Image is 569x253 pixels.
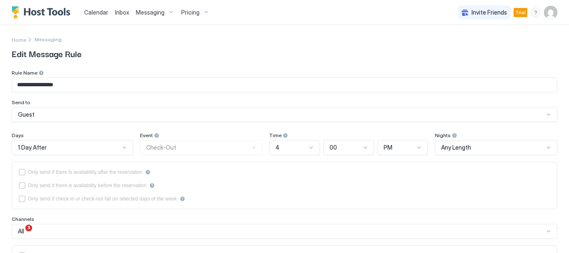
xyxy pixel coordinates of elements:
[84,9,108,16] span: Calendar
[19,182,550,189] div: beforeReservation
[8,225,28,245] iframe: Intercom live chat
[19,169,550,175] div: afterReservation
[12,99,30,105] span: Send to
[25,225,32,231] span: 3
[12,78,557,92] input: Input Field
[115,8,129,17] a: Inbox
[181,9,200,16] span: Pricing
[12,132,24,138] span: Days
[12,47,557,60] span: Edit Message Rule
[12,37,26,43] span: Home
[384,144,392,151] span: PM
[28,169,142,175] div: Only send if there is availability after the reservation
[35,36,62,43] div: Breadcrumb
[515,9,526,16] span: Trial
[19,195,550,202] div: isLimited
[269,132,282,138] span: Time
[472,9,507,16] span: Invite Friends
[84,8,108,17] a: Calendar
[136,9,165,16] span: Messaging
[531,8,541,18] div: menu
[115,9,129,16] span: Inbox
[12,35,26,44] a: Home
[329,144,337,151] span: 00
[12,216,34,222] span: Channels
[18,144,47,151] span: 1 Day After
[12,35,26,44] div: Breadcrumb
[28,183,147,188] div: Only send if there is availability before the reservation
[544,6,557,19] div: User profile
[12,70,37,76] span: Rule Name
[18,111,35,118] span: Guest
[435,132,451,138] span: Nights
[140,132,153,138] span: Event
[441,144,471,151] span: Any Length
[12,6,74,19] a: Host Tools Logo
[28,196,177,202] div: Only send if check-in or check-out fall on selected days of the week
[275,144,280,151] span: 4
[35,36,62,43] span: Messaging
